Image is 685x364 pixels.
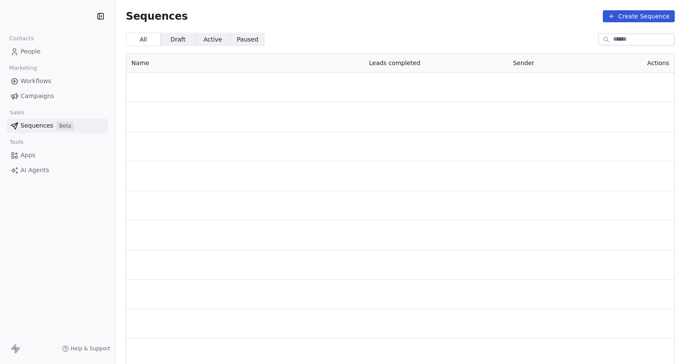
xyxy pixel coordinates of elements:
[6,106,28,119] span: Sales
[7,45,108,59] a: People
[71,345,110,352] span: Help & Support
[62,345,110,352] a: Help & Support
[7,119,108,133] a: SequencesBeta
[126,10,188,22] span: Sequences
[57,122,74,130] span: Beta
[21,92,54,101] span: Campaigns
[203,35,222,44] span: Active
[21,166,49,175] span: AI Agents
[7,89,108,103] a: Campaigns
[6,62,41,75] span: Marketing
[7,163,108,177] a: AI Agents
[647,60,669,66] span: Actions
[21,77,51,86] span: Workflows
[21,151,36,160] span: Apps
[6,32,38,45] span: Contacts
[513,60,534,66] span: Sender
[237,35,258,44] span: Paused
[603,10,675,22] button: Create Sequence
[21,47,41,56] span: People
[170,35,185,44] span: Draft
[131,60,149,66] span: Name
[7,148,108,162] a: Apps
[7,74,108,88] a: Workflows
[6,136,27,149] span: Tools
[21,121,53,130] span: Sequences
[369,60,420,66] span: Leads completed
